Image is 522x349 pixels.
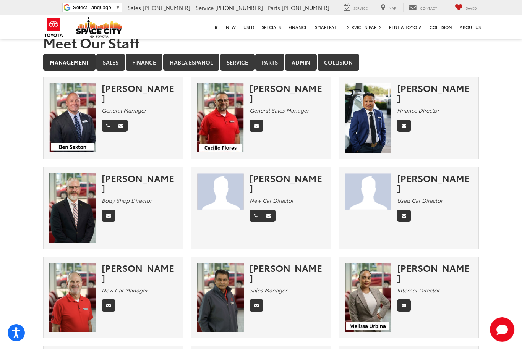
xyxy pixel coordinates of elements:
a: Email [262,210,276,222]
em: Sales Manager [250,286,287,294]
a: Parts [255,54,284,71]
span: ▼ [115,5,120,10]
img: Space City Toyota [76,17,122,38]
a: Management [43,54,96,71]
button: Toggle Chat Window [490,317,514,342]
img: David Hardy [49,263,96,333]
span: Select Language [73,5,111,10]
a: Phone [250,210,262,222]
img: Oz Ali [197,263,244,333]
img: Sean Patterson [49,173,96,243]
span: [PHONE_NUMBER] [215,4,263,11]
div: [PERSON_NAME] [397,263,473,283]
em: Used Car Director [397,197,443,204]
a: Service & Parts [343,15,385,39]
a: Email [397,299,411,312]
em: Finance Director [397,107,439,114]
div: [PERSON_NAME] [250,83,325,103]
a: Phone [102,120,114,132]
a: Contact [403,3,443,12]
em: New Car Director [250,197,293,204]
svg: Start Chat [490,317,514,342]
em: General Manager [102,107,146,114]
span: [PHONE_NUMBER] [143,4,190,11]
a: Collision [426,15,456,39]
img: JAMES TAYLOR [197,173,244,211]
img: Marco Compean [345,173,391,211]
span: ​ [113,5,113,10]
a: Select Language​ [73,5,120,10]
div: [PERSON_NAME] [102,173,177,193]
span: Contact [420,5,437,10]
span: Service [196,4,214,11]
a: Habla Español [163,54,219,71]
h1: Meet Our Staff [43,35,479,50]
a: Email [397,120,411,132]
span: Saved [466,5,477,10]
div: [PERSON_NAME] [102,83,177,103]
a: Used [240,15,258,39]
a: Email [250,299,263,312]
div: [PERSON_NAME] [102,263,177,283]
a: Finance [126,54,162,71]
a: Specials [258,15,285,39]
a: New [222,15,240,39]
a: Map [375,3,402,12]
img: Nam Pham [345,83,391,153]
span: Parts [267,4,280,11]
a: Service [338,3,373,12]
a: Collision [318,54,359,71]
a: Email [102,299,115,312]
a: Finance [285,15,311,39]
em: General Sales Manager [250,107,309,114]
a: Service [220,54,255,71]
em: New Car Manager [102,286,148,294]
a: Admin [285,54,317,71]
a: About Us [456,15,485,39]
a: Rent a Toyota [385,15,426,39]
img: Toyota [39,15,68,40]
span: Service [353,5,368,10]
em: Internet Director [397,286,439,294]
span: Map [389,5,396,10]
div: [PERSON_NAME] [397,173,473,193]
span: Sales [128,4,141,11]
div: [PERSON_NAME] [250,173,325,193]
span: [PHONE_NUMBER] [282,4,329,11]
img: Cecilio Flores [197,83,244,153]
a: Email [114,120,128,132]
a: Email [102,210,115,222]
a: Email [397,210,411,222]
img: Melissa Urbina [345,263,391,332]
em: Body Shop Director [102,197,152,204]
a: Home [211,15,222,39]
img: Ben Saxton [49,83,96,153]
a: Email [250,120,263,132]
div: Department Tabs [43,54,479,71]
a: SmartPath [311,15,343,39]
a: Sales [96,54,125,71]
a: My Saved Vehicles [449,3,483,12]
div: [PERSON_NAME] [397,83,473,103]
div: [PERSON_NAME] [250,263,325,283]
